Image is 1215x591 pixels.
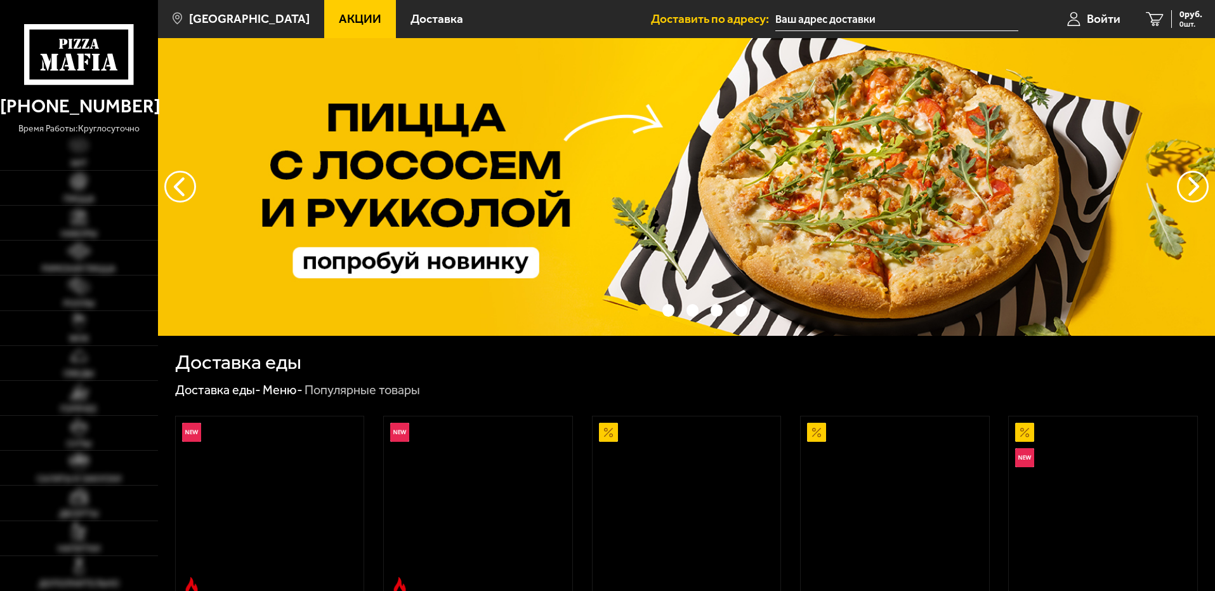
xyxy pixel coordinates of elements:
[58,545,100,554] span: Напитки
[651,13,775,25] span: Доставить по адресу:
[60,405,97,414] span: Горячее
[1087,13,1120,25] span: Войти
[164,171,196,203] button: следующий
[1015,448,1034,467] img: Новинка
[175,352,301,373] h1: Доставка еды
[686,304,699,316] button: точки переключения
[390,423,409,442] img: Новинка
[189,13,310,25] span: [GEOGRAPHIC_DATA]
[599,423,618,442] img: Акционный
[37,475,121,484] span: Салаты и закуски
[263,382,303,397] a: Меню-
[735,304,747,316] button: точки переключения
[339,13,381,25] span: Акции
[305,382,420,399] div: Популярные товары
[59,510,98,519] span: Десерты
[42,265,115,274] span: Римская пицца
[638,304,650,316] button: точки переключения
[1177,171,1209,203] button: предыдущий
[662,304,674,316] button: точки переключения
[39,580,119,588] span: Дополнительно
[175,382,261,397] a: Доставка еды-
[70,159,88,168] span: Хит
[807,423,826,442] img: Акционный
[67,440,91,449] span: Супы
[775,8,1018,31] input: Ваш адрес доставки
[69,335,89,343] span: WOK
[63,369,94,378] span: Обеды
[1179,10,1202,19] span: 0 руб.
[410,13,463,25] span: Доставка
[63,195,95,204] span: Пицца
[63,300,95,309] span: Роллы
[711,304,723,316] button: точки переключения
[182,423,201,442] img: Новинка
[1015,423,1034,442] img: Акционный
[61,230,97,239] span: Наборы
[1179,20,1202,28] span: 0 шт.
